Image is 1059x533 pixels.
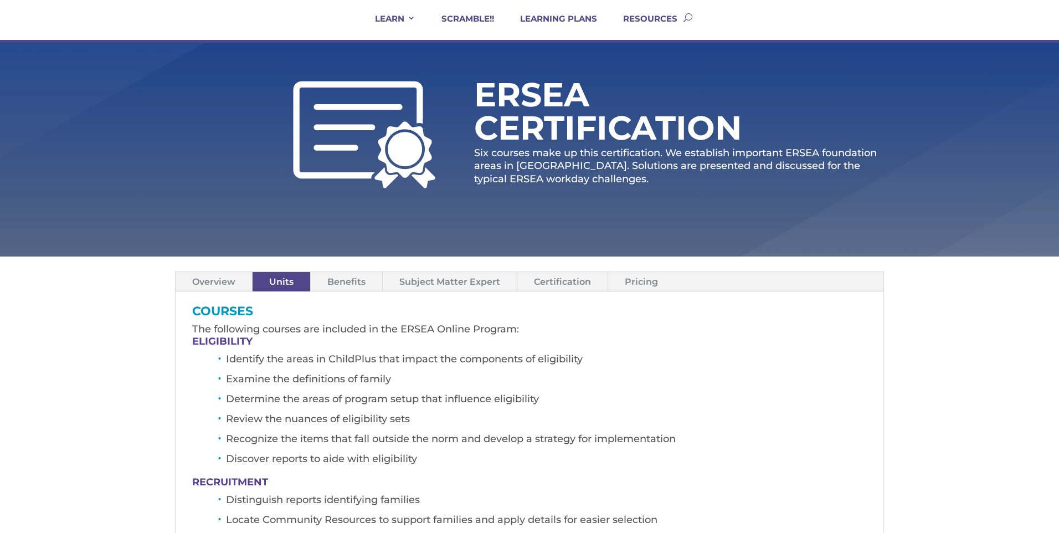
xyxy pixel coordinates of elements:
[176,272,252,291] a: Overview
[474,147,884,186] p: Six courses make up this certification. We establish important ERSEA foundation areas in [GEOGRAP...
[226,392,867,412] li: Determine the areas of program setup that influence eligibility
[474,78,768,150] h1: ERSEA Certification
[608,272,675,291] a: Pricing
[226,372,867,392] li: Examine the definitions of family
[226,412,867,432] li: Review the nuances of eligibility sets
[226,352,867,372] li: Identify the areas in ChildPlus that impact the components of eligibility
[226,512,867,532] li: Locate Community Resources to support families and apply details for easier selection
[226,432,867,452] li: Recognize the items that fall outside the norm and develop a strategy for implementation
[506,13,597,40] a: LEARNING PLANS
[253,272,310,291] a: Units
[517,272,608,291] a: Certification
[383,272,517,291] a: Subject Matter Expert
[609,13,677,40] a: RESOURCES
[311,272,382,291] a: Benefits
[192,305,867,323] h3: COURSES
[361,13,415,40] a: LEARN
[226,452,867,471] li: Discover reports to aide with eligibility
[192,323,867,336] p: The following courses are included in the ERSEA Online Program:
[192,477,867,493] h4: RECRUITMENT
[428,13,494,40] a: SCRAMBLE!!
[226,493,867,512] li: Distinguish reports identifying families
[192,336,867,352] h4: ELIGIBILITY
